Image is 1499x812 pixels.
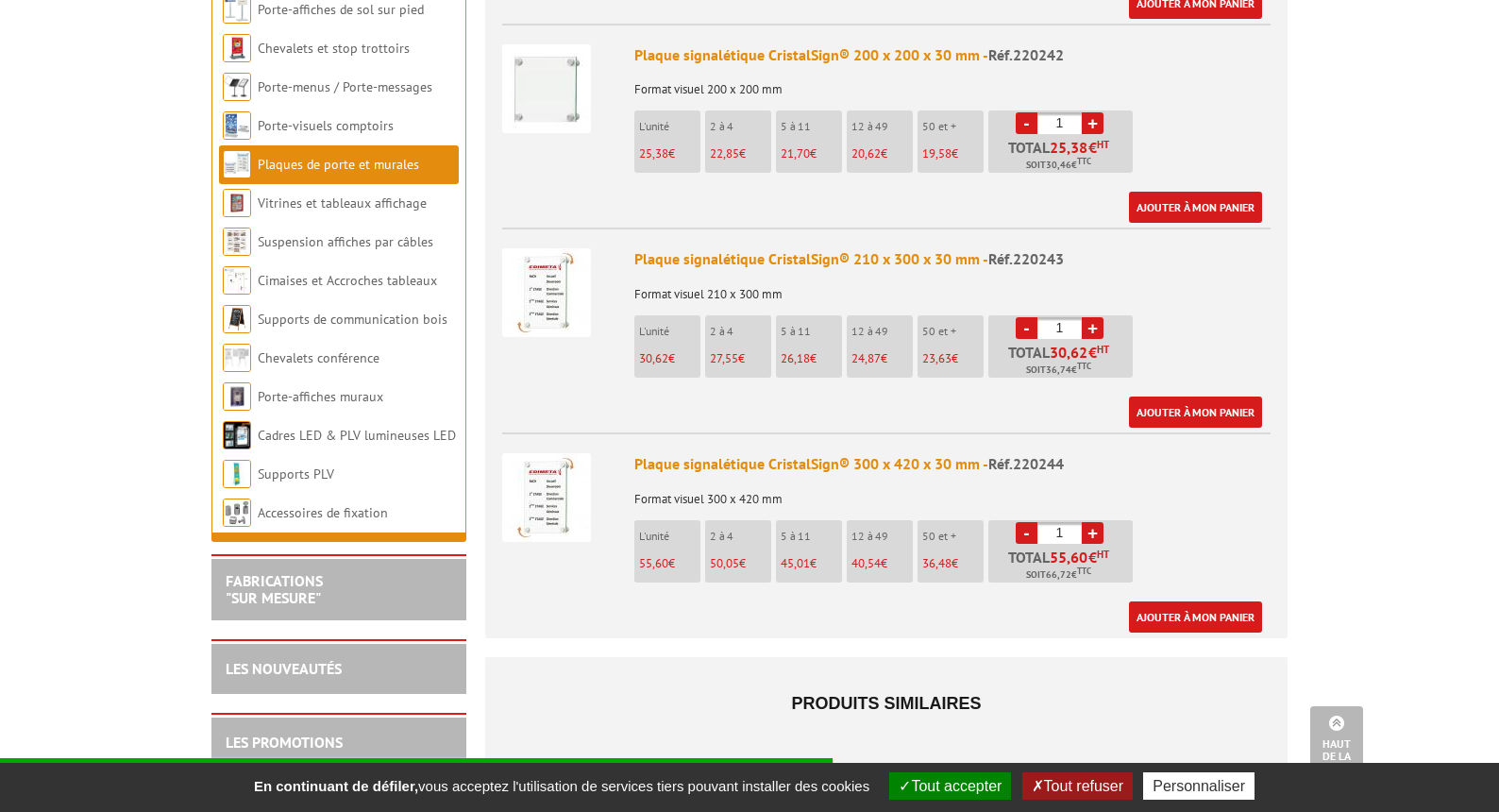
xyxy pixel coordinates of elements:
[223,421,251,449] img: Cadres LED & PLV lumineuses LED
[851,350,881,366] span: 24,87
[502,248,591,337] img: Plaque signalétique CristalSign® 210 x 300 x 30 mm
[258,427,456,444] a: Cadres LED & PLV lumineuses LED
[1050,140,1088,155] span: 25,38
[993,550,1133,583] p: Total
[1077,566,1091,576] sup: TTC
[1143,772,1255,800] button: Personnaliser (fenêtre modale)
[1046,158,1071,173] span: 30,46
[639,145,668,161] span: 25,38
[1016,112,1037,134] a: -
[988,249,1064,268] span: Réf.220243
[1026,363,1091,378] span: Soit €
[258,504,388,521] a: Accessoires de fixation
[851,352,913,365] p: €
[1082,112,1103,134] a: +
[223,150,251,178] img: Plaques de porte et murales
[781,120,842,133] p: 5 à 11
[922,530,984,543] p: 50 et +
[781,145,810,161] span: 21,70
[258,465,334,482] a: Supports PLV
[1129,397,1262,428] a: Ajouter à mon panier
[851,530,913,543] p: 12 à 49
[710,352,771,365] p: €
[258,1,424,18] a: Porte-affiches de sol sur pied
[639,147,700,161] p: €
[634,248,1271,270] div: Plaque signalétique CristalSign® 210 x 300 x 30 mm -
[1129,192,1262,223] a: Ajouter à mon panier
[639,350,668,366] span: 30,62
[223,499,251,527] img: Accessoires de fixation
[258,156,419,173] a: Plaques de porte et murales
[922,557,984,570] p: €
[710,555,739,571] span: 50,05
[223,189,251,217] img: Vitrines et tableaux affichage
[710,145,739,161] span: 22,85
[223,266,251,295] img: Cimaises et Accroches tableaux
[244,778,879,794] span: vous acceptez l'utilisation de services tiers pouvant installer des cookies
[922,145,952,161] span: 19,58
[639,325,700,338] p: L'unité
[1022,772,1133,800] button: Tout refuser
[258,40,410,57] a: Chevalets et stop trottoirs
[258,311,447,328] a: Supports de communication bois
[226,571,323,607] a: FABRICATIONS"Sur Mesure"
[781,350,810,366] span: 26,18
[634,44,1271,66] div: Plaque signalétique CristalSign® 200 x 200 x 30 mm -
[1016,522,1037,544] a: -
[851,325,913,338] p: 12 à 49
[258,233,433,250] a: Suspension affiches par câbles
[851,555,881,571] span: 40,54
[634,70,1271,96] p: Format visuel 200 x 200 mm
[889,772,1011,800] button: Tout accepter
[1050,345,1088,360] span: 30,62
[922,147,984,161] p: €
[258,195,427,211] a: Vitrines et tableaux affichage
[1088,140,1097,155] span: €
[1046,567,1071,583] span: 66,72
[223,344,251,372] img: Chevalets conférence
[258,388,383,405] a: Porte-affiches muraux
[1026,567,1091,583] span: Soit €
[851,147,913,161] p: €
[223,34,251,62] img: Chevalets et stop trottoirs
[502,453,591,542] img: Plaque signalétique CristalSign® 300 x 420 x 30 mm
[1082,522,1103,544] a: +
[1097,343,1109,356] sup: HT
[1046,363,1071,378] span: 36,74
[639,557,700,570] p: €
[922,352,984,365] p: €
[993,345,1133,378] p: Total
[781,325,842,338] p: 5 à 11
[781,555,810,571] span: 45,01
[1077,156,1091,166] sup: TTC
[502,44,591,133] img: Plaque signalétique CristalSign® 200 x 200 x 30 mm
[922,325,984,338] p: 50 et +
[781,530,842,543] p: 5 à 11
[922,350,952,366] span: 23,63
[710,350,738,366] span: 27,55
[988,454,1064,473] span: Réf.220244
[993,140,1133,173] p: Total
[1077,361,1091,371] sup: TTC
[639,555,668,571] span: 55,60
[1088,550,1097,565] span: €
[1016,317,1037,339] a: -
[710,325,771,338] p: 2 à 4
[226,659,342,678] a: LES NOUVEAUTÉS
[1082,317,1103,339] a: +
[223,111,251,140] img: Porte-visuels comptoirs
[258,272,437,289] a: Cimaises et Accroches tableaux
[1026,158,1091,173] span: Soit €
[639,352,700,365] p: €
[851,557,913,570] p: €
[710,557,771,570] p: €
[223,73,251,101] img: Porte-menus / Porte-messages
[781,352,842,365] p: €
[1088,345,1097,360] span: €
[223,228,251,256] img: Suspension affiches par câbles
[1050,550,1088,565] span: 55,60
[781,557,842,570] p: €
[1097,138,1109,151] sup: HT
[634,480,1271,506] p: Format visuel 300 x 420 mm
[226,733,343,752] a: LES PROMOTIONS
